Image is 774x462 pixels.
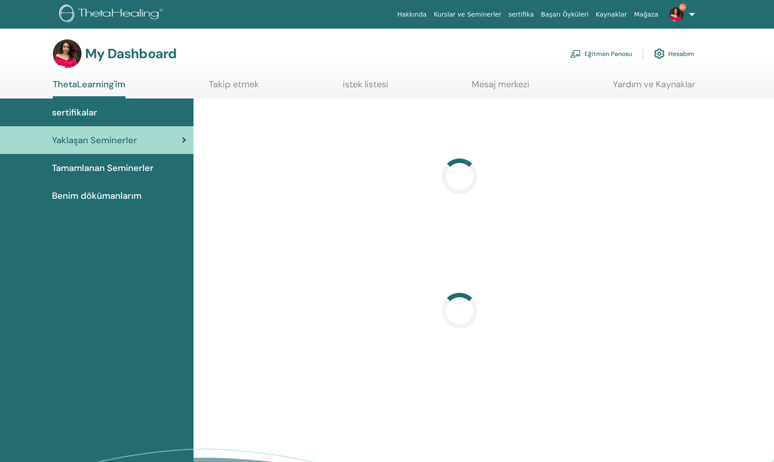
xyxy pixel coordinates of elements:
[613,79,695,96] a: Yardım ve Kaynaklar
[59,4,166,25] img: logo.png
[570,50,581,58] img: chalkboard-teacher.svg
[430,6,505,23] a: Kurslar ve Seminerler
[505,6,537,23] a: sertifika
[669,7,684,21] img: default.jpg
[53,39,82,68] img: default.jpg
[52,106,97,119] span: sertifikalar
[394,6,430,23] a: Hakkında
[537,6,592,23] a: Başarı Öyküleri
[343,79,388,96] a: istek listesi
[52,161,154,175] span: Tamamlanan Seminerler
[52,189,142,202] span: Benim dökümanlarım
[570,44,632,64] a: Eğitmen Panosu
[85,46,176,62] h3: My Dashboard
[52,133,137,147] span: Yaklaşan Seminerler
[472,79,529,96] a: Mesaj merkezi
[630,6,662,23] a: Mağaza
[654,44,694,64] a: Hesabım
[679,4,686,11] span: 9+
[209,79,259,96] a: Takip etmek
[53,79,125,98] a: ThetaLearning'im
[654,46,665,61] img: cog.svg
[592,6,631,23] a: Kaynaklar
